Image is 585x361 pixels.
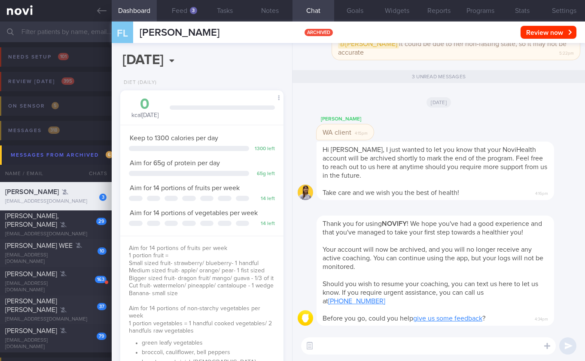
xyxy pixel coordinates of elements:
[97,247,107,255] div: 10
[129,253,168,259] span: 1 portion fruit =
[129,97,161,112] div: 0
[107,16,139,49] div: FL
[130,185,240,191] span: Aim for 14 portions of fruits per week
[5,188,59,195] span: [PERSON_NAME]
[5,213,59,228] span: [PERSON_NAME], [PERSON_NAME]
[5,242,73,249] span: [PERSON_NAME] WEE
[6,76,76,87] div: Review [DATE]
[140,28,219,38] span: [PERSON_NAME]
[323,129,351,136] span: WA client
[5,252,107,265] div: [EMAIL_ADDRESS][DOMAIN_NAME]
[129,321,272,334] span: 1 portion vegetables = 1 handful cooked vegetables/ 2 handfuls raw vegetables
[97,333,107,340] div: 79
[535,314,548,322] span: 4:34pm
[305,29,333,36] span: archived
[323,246,543,270] span: Your account will now be archived, and you will no longer receive any active coaching. You can co...
[6,51,71,63] div: Needs setup
[323,281,538,305] span: Should you wish to resume your coaching, you can text us here to let us know. If you require urge...
[5,198,107,205] div: [EMAIL_ADDRESS][DOMAIN_NAME]
[382,220,407,227] strong: NOVIFY
[129,290,178,296] span: Banana- small size
[323,315,485,322] span: Before you go, could you help ?
[323,189,459,196] span: Take care and we wish you the best of health!
[129,268,265,274] span: Medium sized fruit- apple/ orange/ pear- 1 fist sized
[130,160,220,167] span: Aim for 65g of protein per day
[5,298,57,313] span: [PERSON_NAME] [PERSON_NAME]
[5,271,57,278] span: [PERSON_NAME]
[130,210,258,216] span: Aim for 14 portions of vegetables per week
[6,100,61,112] div: On sensor
[6,125,62,136] div: Messages
[559,48,574,56] span: 5:22pm
[130,135,218,142] span: Keep to 1300 calories per day
[142,337,275,347] li: green leafy vegetables
[5,281,107,293] div: [EMAIL_ADDRESS][DOMAIN_NAME]
[129,305,260,319] span: Aim for 14 portions of non-starchy vegetables per week
[61,77,74,85] span: 395
[427,97,451,108] span: [DATE]
[58,53,69,60] span: 101
[129,97,161,120] div: kcal [DATE]
[77,165,112,182] div: Chats
[338,39,567,56] span: it could be due to her non-fasting state, so it may not be accurate
[99,194,107,201] div: 3
[97,303,107,310] div: 37
[96,218,107,225] div: 29
[129,245,227,251] span: Aim for 14 portions of fruits per week
[129,283,274,289] span: Cut fruit- watermelon/ pineapple/ cantaloupe - 1 wedge
[5,231,107,238] div: [EMAIL_ADDRESS][DOMAIN_NAME]
[5,337,107,350] div: [EMAIL_ADDRESS][DOMAIN_NAME]
[9,149,115,161] div: Messages from Archived
[52,102,59,109] span: 5
[253,146,275,152] div: 1300 left
[323,146,547,179] span: Hi [PERSON_NAME], I just wanted to let you know that your NoviHealth account will be archived sho...
[253,171,275,177] div: 65 g left
[535,188,548,197] span: 4:16pm
[95,276,107,283] div: 163
[129,260,259,266] span: Small sized fruit- strawberry/ blueberry- 1 handful
[120,80,157,86] div: Diet (Daily)
[129,275,274,281] span: Bigger sized fruit- dragon fruit/ mango/ guava - 1/3 of it
[253,221,275,227] div: 14 left
[5,316,107,323] div: [EMAIL_ADDRESS][DOMAIN_NAME]
[5,327,57,334] span: [PERSON_NAME]
[253,196,275,202] div: 14 left
[338,39,399,49] span: @[PERSON_NAME]
[521,26,576,39] button: Review now
[413,315,482,322] a: give us some feedback
[323,220,542,236] span: Thank you for using ! We hope you've had a good experience and that you've managed to take your f...
[48,127,60,134] span: 318
[328,298,385,305] a: [PHONE_NUMBER]
[355,128,368,136] span: 4:15pm
[142,347,275,357] li: broccoli, cauliflower, bell peppers
[106,151,113,158] span: 6
[317,114,399,124] div: [PERSON_NAME]
[190,7,197,14] div: 3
